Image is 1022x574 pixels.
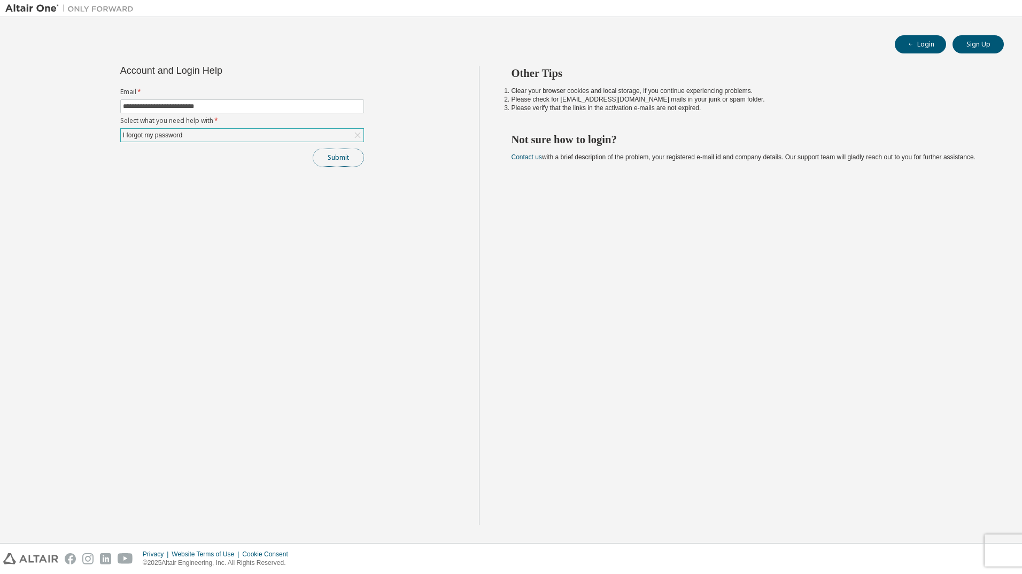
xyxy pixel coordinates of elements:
img: altair_logo.svg [3,553,58,564]
div: Account and Login Help [120,66,315,75]
li: Please verify that the links in the activation e-mails are not expired. [512,104,985,112]
li: Clear your browser cookies and local storage, if you continue experiencing problems. [512,87,985,95]
label: Select what you need help with [120,117,364,125]
div: I forgot my password [121,129,363,142]
a: Contact us [512,153,542,161]
label: Email [120,88,364,96]
li: Please check for [EMAIL_ADDRESS][DOMAIN_NAME] mails in your junk or spam folder. [512,95,985,104]
img: Altair One [5,3,139,14]
button: Submit [313,149,364,167]
img: instagram.svg [82,553,94,564]
h2: Not sure how to login? [512,133,985,146]
h2: Other Tips [512,66,985,80]
div: Privacy [143,550,172,559]
div: Cookie Consent [242,550,294,559]
span: with a brief description of the problem, your registered e-mail id and company details. Our suppo... [512,153,975,161]
img: linkedin.svg [100,553,111,564]
p: © 2025 Altair Engineering, Inc. All Rights Reserved. [143,559,295,568]
button: Login [895,35,946,53]
button: Sign Up [953,35,1004,53]
div: Website Terms of Use [172,550,242,559]
img: youtube.svg [118,553,133,564]
img: facebook.svg [65,553,76,564]
div: I forgot my password [121,129,184,141]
